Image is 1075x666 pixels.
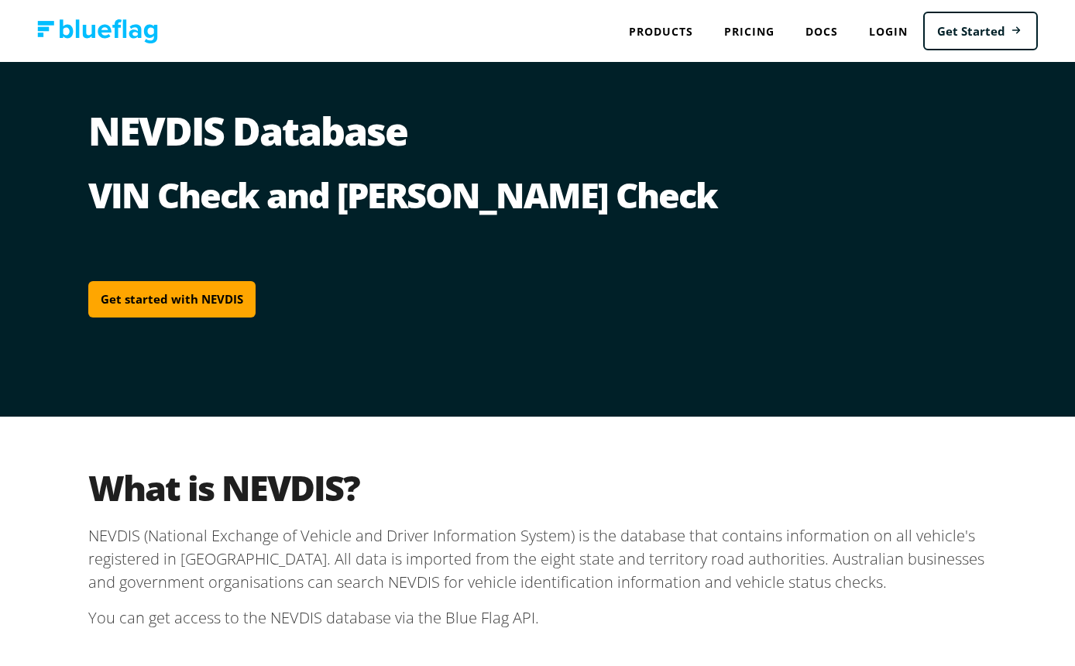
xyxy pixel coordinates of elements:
p: NEVDIS (National Exchange of Vehicle and Driver Information System) is the database that contains... [88,524,987,594]
a: Get started with NEVDIS [88,281,256,318]
h2: What is NEVDIS? [88,466,987,509]
div: Products [613,15,709,47]
img: Blue Flag logo [37,19,158,43]
a: Get Started [923,12,1038,51]
a: Pricing [709,15,790,47]
a: Docs [790,15,853,47]
a: Login to Blue Flag application [853,15,923,47]
h1: NEVDIS Database [88,112,987,173]
p: You can get access to the NEVDIS database via the Blue Flag API. [88,594,987,642]
h2: VIN Check and [PERSON_NAME] Check [88,173,987,216]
